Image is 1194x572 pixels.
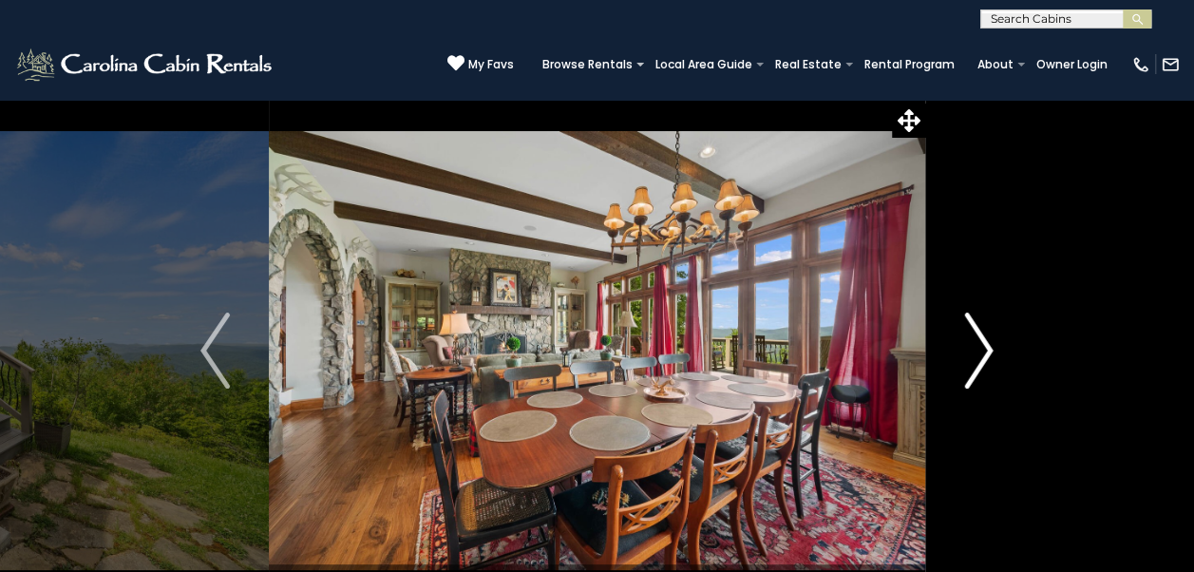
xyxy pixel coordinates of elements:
a: Real Estate [766,51,851,78]
a: Owner Login [1027,51,1117,78]
img: phone-regular-white.png [1131,55,1150,74]
a: About [968,51,1023,78]
img: mail-regular-white.png [1161,55,1180,74]
a: My Favs [447,54,514,74]
img: White-1-2.png [14,46,277,84]
span: My Favs [468,56,514,73]
img: arrow [964,313,993,389]
img: arrow [200,313,229,389]
a: Local Area Guide [646,51,762,78]
a: Rental Program [855,51,964,78]
a: Browse Rentals [533,51,642,78]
